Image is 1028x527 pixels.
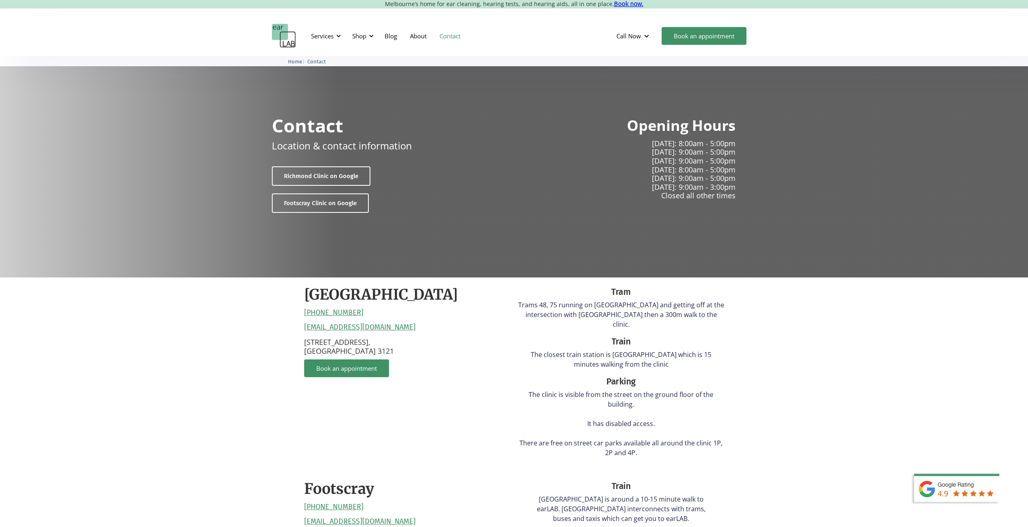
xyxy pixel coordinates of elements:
a: Footscray Clinic on Google [272,193,369,213]
h1: Contact [272,116,343,134]
div: Parking [518,375,724,388]
a: Blog [378,24,404,48]
div: Call Now [610,24,658,48]
p: Trams 48, 75 running on [GEOGRAPHIC_DATA] and getting off at the intersection with [GEOGRAPHIC_DA... [518,300,724,329]
a: Book an appointment [662,27,746,45]
span: Contact [307,59,326,65]
a: Contact [307,57,326,65]
p: [DATE]: 8:00am - 5:00pm [DATE]: 9:00am - 5:00pm [DATE]: 9:00am - 5:00pm [DATE]: 8:00am - 5:00pm [... [521,139,736,200]
span: Home [288,59,302,65]
a: Contact [433,24,467,48]
div: Services [306,24,343,48]
a: About [404,24,433,48]
a: Richmond Clinic on Google [272,166,370,186]
div: Train [531,480,711,493]
div: Call Now [616,32,641,40]
p: [GEOGRAPHIC_DATA] is around a 10-15 minute walk to earLAB. [GEOGRAPHIC_DATA] interconnects with t... [531,494,711,523]
a: home [272,24,296,48]
p: The closest train station is [GEOGRAPHIC_DATA] which is 15 minutes walking from the clinic [518,350,724,369]
h2: [GEOGRAPHIC_DATA] [304,286,458,304]
a: Home [288,57,302,65]
a: [EMAIL_ADDRESS][DOMAIN_NAME] [304,323,416,332]
a: Book an appointment [304,359,389,377]
div: Services [311,32,334,40]
a: [PHONE_NUMBER] [304,309,364,317]
a: [EMAIL_ADDRESS][DOMAIN_NAME] [304,517,416,526]
h2: Opening Hours [627,116,736,135]
div: Shop [347,24,376,48]
a: [PHONE_NUMBER] [304,503,364,512]
div: Train [518,335,724,348]
p: [STREET_ADDRESS], [GEOGRAPHIC_DATA] 3121 [304,338,510,355]
h2: Footscray [304,480,374,499]
p: The clinic is visible from the street on the ground floor of the building. It has disabled access... [518,390,724,458]
p: Location & contact information [272,139,412,153]
div: Tram [518,286,724,298]
li: 〉 [288,57,307,66]
div: Shop [352,32,366,40]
